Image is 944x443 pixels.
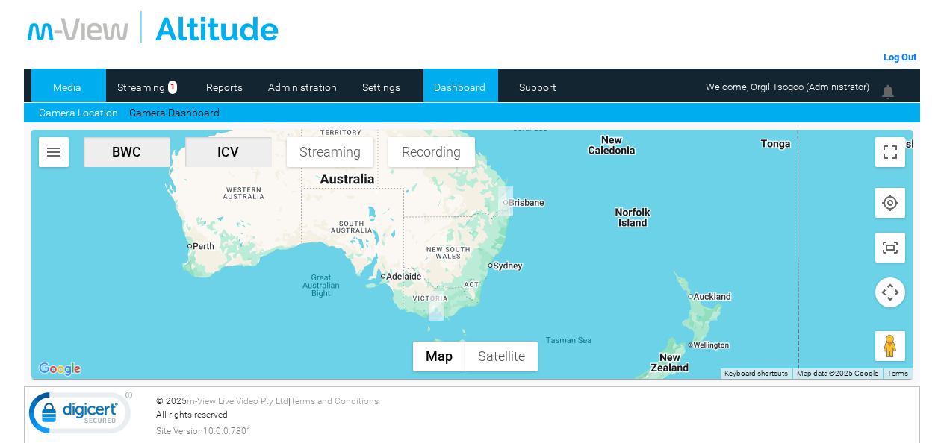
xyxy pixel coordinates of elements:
a: Settings [345,76,417,98]
a: m-View Live Video Pty Ltd [187,396,288,406]
button: BWC [84,137,170,167]
button: Show user location [875,188,905,218]
button: Drag Pegman onto the map to open Street View [875,331,905,361]
a: Camera Dashboard [129,105,220,121]
img: bell24.png [879,83,897,101]
a: Administration [267,76,339,98]
span: Welcome, Orgil Tsogoo (Administrator) [706,81,869,92]
span: Recording [394,144,469,160]
span: 1 [168,81,177,95]
span: 10.0.0.7801 [203,424,252,438]
button: Show satellite imagery [465,342,538,371]
a: Open this area in Google Maps (opens a new window) [35,359,84,379]
img: svg+xml,%3Csvg%20xmlns%3D%22http%3A%2F%2Fwww.w3.org%2F2000%2Fsvg%22%20height%3D%2224%22%20viewBox... [45,143,63,161]
button: Search [39,137,69,167]
a: Log Out [884,51,916,63]
button: Map camera controls [875,277,905,307]
div: Site Version [156,424,916,438]
div: LINFOXICV1. GPS lost, last seen: 15/10/2025, 1:37:32 pm [498,186,513,216]
div: YLF415. GPS lost, last seen: 15/10/2025, 1:37:27 pm [429,291,444,321]
span: Map data ©2025 Google [797,369,878,377]
a: Media [31,76,104,98]
div: © 2025 | All rights reserved [156,395,916,438]
button: Streaming [287,137,373,167]
span: ICV [191,144,266,160]
img: DigiCert Secured Site Seal [28,391,133,442]
a: Camera Location [39,105,118,121]
button: Show street map [413,342,465,371]
span: Streaming [293,144,367,160]
img: svg+xml,%3Csvg%20xmlns%3D%22http%3A%2F%2Fwww.w3.org%2F2000%2Fsvg%22%20height%3D%2224%22%20viewBox... [881,239,899,257]
button: Show all cameras [875,233,905,263]
a: Reports [188,76,261,98]
button: Keyboard shortcuts [724,368,788,379]
img: Google [35,359,84,379]
a: Support [502,76,574,98]
a: Streaming [110,76,173,98]
a: Terms (opens in new tab) [887,369,908,377]
a: Dashboard [423,76,496,98]
span: BWC [90,144,164,160]
button: Toggle fullscreen view [875,137,905,167]
button: ICV [185,137,272,167]
a: Terms and Conditions [291,396,379,406]
img: svg+xml,%3Csvg%20xmlns%3D%22http%3A%2F%2Fwww.w3.org%2F2000%2Fsvg%22%20height%3D%2224%22%20viewBox... [881,194,899,212]
button: Recording [388,137,475,167]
